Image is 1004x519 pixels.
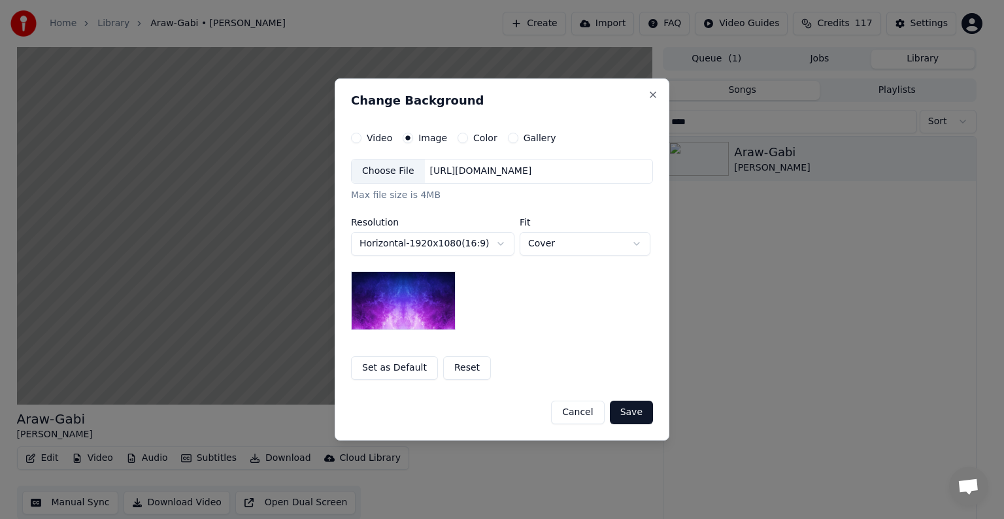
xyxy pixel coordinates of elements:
[351,189,653,202] div: Max file size is 4MB
[352,159,425,183] div: Choose File
[367,133,392,142] label: Video
[610,401,653,424] button: Save
[351,218,514,227] label: Resolution
[524,133,556,142] label: Gallery
[443,356,491,380] button: Reset
[551,401,604,424] button: Cancel
[351,95,653,107] h2: Change Background
[473,133,497,142] label: Color
[418,133,447,142] label: Image
[425,165,537,178] div: [URL][DOMAIN_NAME]
[351,356,438,380] button: Set as Default
[520,218,650,227] label: Fit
